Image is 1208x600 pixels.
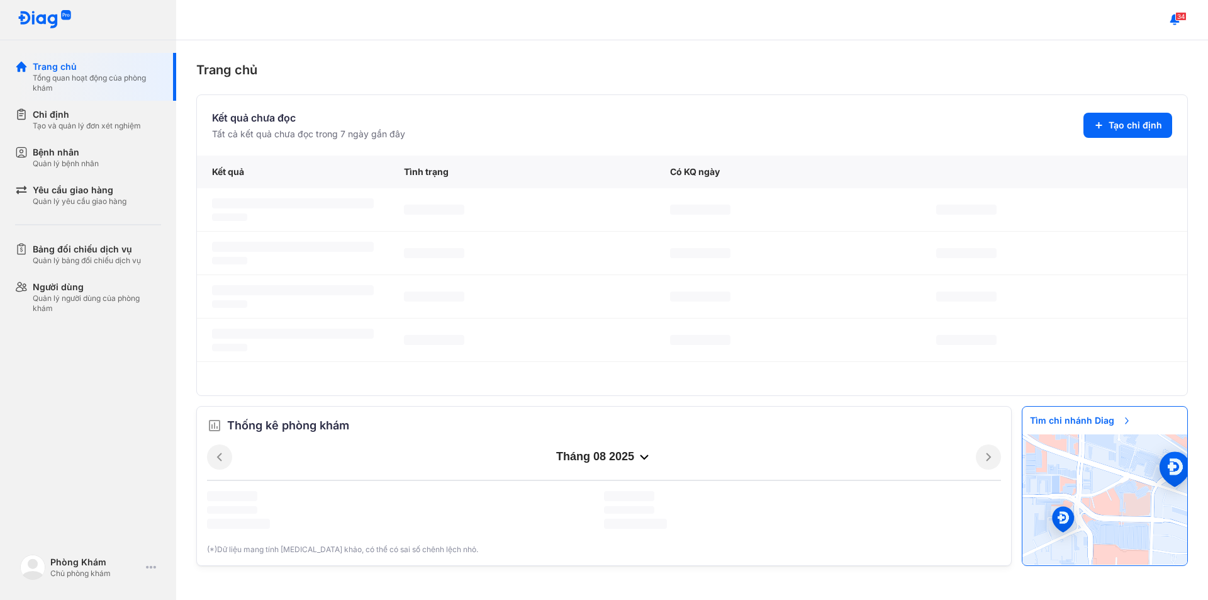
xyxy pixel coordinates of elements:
[212,257,247,264] span: ‌
[33,281,161,293] div: Người dùng
[936,248,997,258] span: ‌
[20,555,45,580] img: logo
[212,300,247,308] span: ‌
[33,108,141,121] div: Chỉ định
[212,242,374,252] span: ‌
[232,450,976,465] div: tháng 08 2025
[33,256,141,266] div: Quản lý bảng đối chiếu dịch vụ
[212,198,374,208] span: ‌
[207,544,1001,555] div: (*)Dữ liệu mang tính [MEDICAL_DATA] khảo, có thể có sai số chênh lệch nhỏ.
[212,213,247,221] span: ‌
[33,73,161,93] div: Tổng quan hoạt động của phòng khám
[196,60,1188,79] div: Trang chủ
[670,292,730,302] span: ‌
[50,556,141,569] div: Phòng Khám
[227,417,349,434] span: Thống kê phòng khám
[670,205,730,215] span: ‌
[207,519,270,529] span: ‌
[404,248,464,258] span: ‌
[18,10,72,30] img: logo
[655,156,921,188] div: Có KQ ngày
[212,329,374,339] span: ‌
[33,159,99,169] div: Quản lý bệnh nhân
[207,418,222,433] img: order.5a6da16c.svg
[207,491,257,501] span: ‌
[1175,12,1187,21] span: 34
[33,60,161,73] div: Trang chủ
[936,335,997,345] span: ‌
[212,110,405,125] div: Kết quả chưa đọc
[212,344,247,351] span: ‌
[212,285,374,295] span: ‌
[197,156,389,188] div: Kết quả
[670,248,730,258] span: ‌
[50,569,141,579] div: Chủ phòng khám
[670,335,730,345] span: ‌
[207,506,257,514] span: ‌
[604,519,667,529] span: ‌
[936,292,997,302] span: ‌
[33,146,99,159] div: Bệnh nhân
[33,121,141,131] div: Tạo và quản lý đơn xét nghiệm
[1083,113,1172,138] button: Tạo chỉ định
[33,184,126,196] div: Yêu cầu giao hàng
[33,196,126,207] div: Quản lý yêu cầu giao hàng
[1022,407,1139,434] span: Tìm chi nhánh Diag
[404,335,464,345] span: ‌
[936,205,997,215] span: ‌
[404,292,464,302] span: ‌
[389,156,655,188] div: Tình trạng
[604,506,654,514] span: ‌
[33,293,161,314] div: Quản lý người dùng của phòng khám
[1109,119,1162,132] span: Tạo chỉ định
[604,491,654,501] span: ‌
[33,243,141,256] div: Bảng đối chiếu dịch vụ
[404,205,464,215] span: ‌
[212,128,405,140] div: Tất cả kết quả chưa đọc trong 7 ngày gần đây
